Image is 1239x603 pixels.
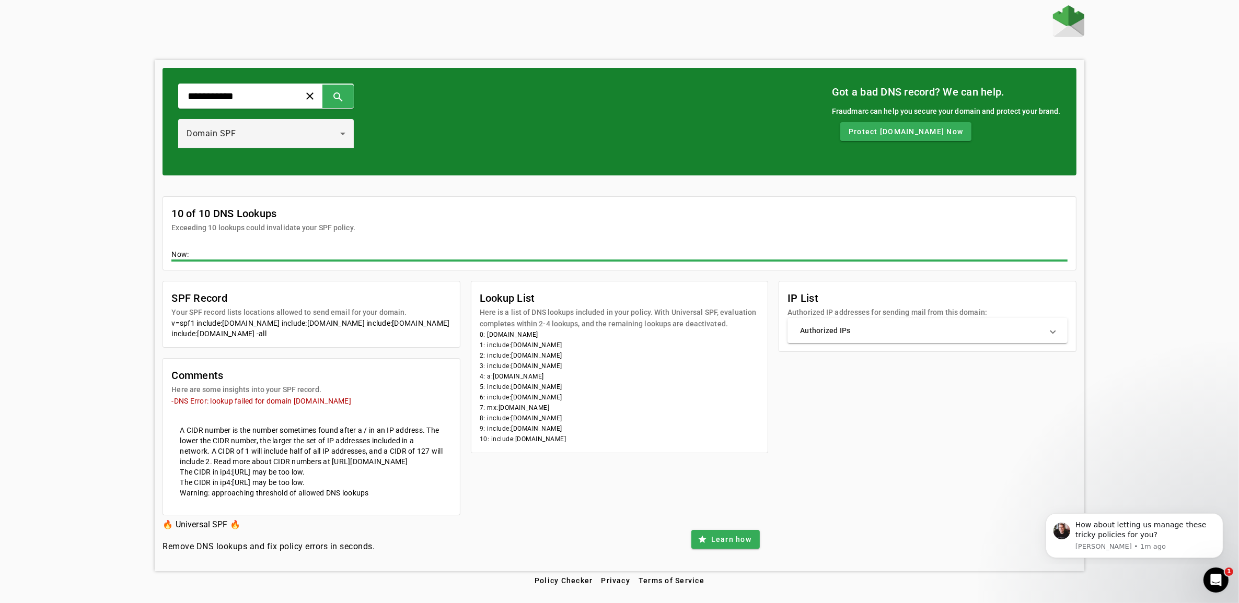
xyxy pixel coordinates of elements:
[171,417,451,467] mat-card-content: A CIDR number is the number sometimes found after a / in an IP address. The lower the CIDR number...
[1053,5,1084,39] a: Home
[480,306,759,329] mat-card-subtitle: Here is a list of DNS lookups included in your policy. With Universal SPF, evaluation completes w...
[634,571,709,590] button: Terms of Service
[480,340,759,350] li: 1: include:[DOMAIN_NAME]
[832,84,1061,100] mat-card-title: Got a bad DNS record? We can help.
[1053,5,1084,37] img: Fraudmarc Logo
[597,571,634,590] button: Privacy
[840,122,971,141] button: Protect [DOMAIN_NAME] Now
[480,392,759,403] li: 6: include:[DOMAIN_NAME]
[480,350,759,361] li: 2: include:[DOMAIN_NAME]
[535,576,593,585] span: Policy Checker
[171,249,1067,262] div: Now:
[171,488,451,506] mat-card-content: Warning: approaching threshold of allowed DNS lookups
[171,290,407,306] mat-card-title: SPF Record
[788,318,1067,343] mat-expansion-panel-header: Authorized IPs
[171,318,451,339] div: v=spf1 include:[DOMAIN_NAME] include:[DOMAIN_NAME] include:[DOMAIN_NAME] include:[DOMAIN_NAME] -all
[171,205,355,222] mat-card-title: 10 of 10 DNS Lookups
[171,306,407,318] mat-card-subtitle: Your SPF record lists locations allowed to send email for your domain.
[171,384,321,395] mat-card-subtitle: Here are some insights into your SPF record.
[163,540,375,553] h4: Remove DNS lookups and fix policy errors in seconds.
[1203,567,1229,593] iframe: Intercom live chat
[1225,567,1233,576] span: 1
[711,534,751,545] span: Learn how
[187,128,236,138] span: Domain SPF
[171,467,451,477] mat-card-content: The CIDR in ip4:[URL] may be too low.
[480,329,759,340] li: 0: [DOMAIN_NAME]
[480,434,759,444] li: 10: include:[DOMAIN_NAME]
[480,361,759,371] li: 3: include:[DOMAIN_NAME]
[800,325,1042,336] mat-panel-title: Authorized IPs
[639,576,704,585] span: Terms of Service
[530,571,597,590] button: Policy Checker
[691,530,760,549] button: Learn how
[163,517,375,532] h3: 🔥 Universal SPF 🔥
[480,403,759,413] li: 7: mx:[DOMAIN_NAME]
[480,423,759,434] li: 9: include:[DOMAIN_NAME]
[480,413,759,423] li: 8: include:[DOMAIN_NAME]
[601,576,630,585] span: Privacy
[480,290,759,306] mat-card-title: Lookup List
[480,371,759,382] li: 4: a:[DOMAIN_NAME]
[171,395,451,406] mat-error: -DNS Error: lookup failed for domain [DOMAIN_NAME]
[832,105,1061,117] div: Fraudmarc can help you secure your domain and protect your brand.
[171,222,355,233] mat-card-subtitle: Exceeding 10 lookups could invalidate your SPF policy.
[171,477,451,488] mat-card-content: The CIDR in ip4:[URL] may be too low.
[788,290,987,306] mat-card-title: IP List
[1030,503,1239,564] iframe: Intercom notifications message
[849,126,963,137] span: Protect [DOMAIN_NAME] Now
[171,367,321,384] mat-card-title: Comments
[788,306,987,318] mat-card-subtitle: Authorized IP addresses for sending mail from this domain:
[480,382,759,392] li: 5: include:[DOMAIN_NAME]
